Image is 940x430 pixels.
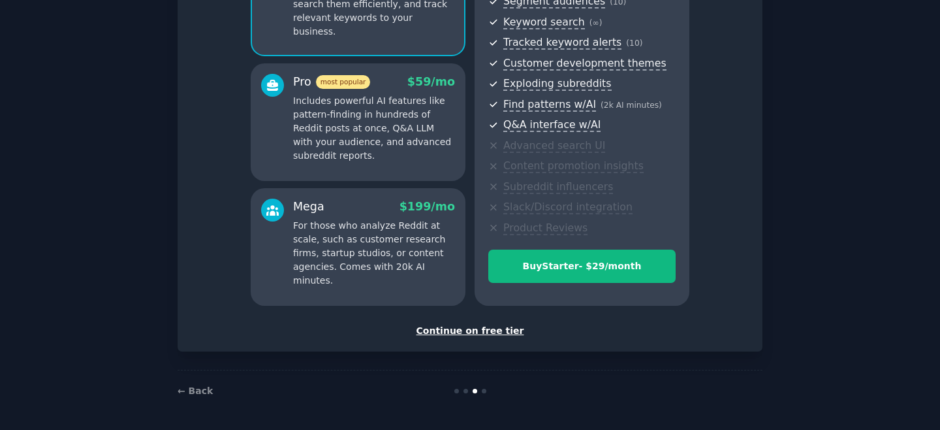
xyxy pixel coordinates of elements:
[293,219,455,288] p: For those who analyze Reddit at scale, such as customer research firms, startup studios, or conte...
[503,77,611,91] span: Exploding subreddits
[191,324,749,338] div: Continue on free tier
[178,386,213,396] a: ← Back
[503,180,613,194] span: Subreddit influencers
[626,39,642,48] span: ( 10 )
[589,18,603,27] span: ( ∞ )
[293,74,370,90] div: Pro
[399,200,455,213] span: $ 199 /mo
[601,101,662,110] span: ( 2k AI minutes )
[503,98,596,112] span: Find patterns w/AI
[489,259,675,273] div: Buy Starter - $ 29 /month
[503,159,644,173] span: Content promotion insights
[503,36,621,50] span: Tracked keyword alerts
[503,201,633,214] span: Slack/Discord integration
[316,75,371,89] span: most popular
[488,250,676,283] button: BuyStarter- $29/month
[407,75,455,88] span: $ 59 /mo
[293,94,455,163] p: Includes powerful AI features like pattern-finding in hundreds of Reddit posts at once, Q&A LLM w...
[293,199,324,215] div: Mega
[503,139,605,153] span: Advanced search UI
[503,118,601,132] span: Q&A interface w/AI
[503,57,666,71] span: Customer development themes
[503,16,585,29] span: Keyword search
[503,222,587,235] span: Product Reviews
